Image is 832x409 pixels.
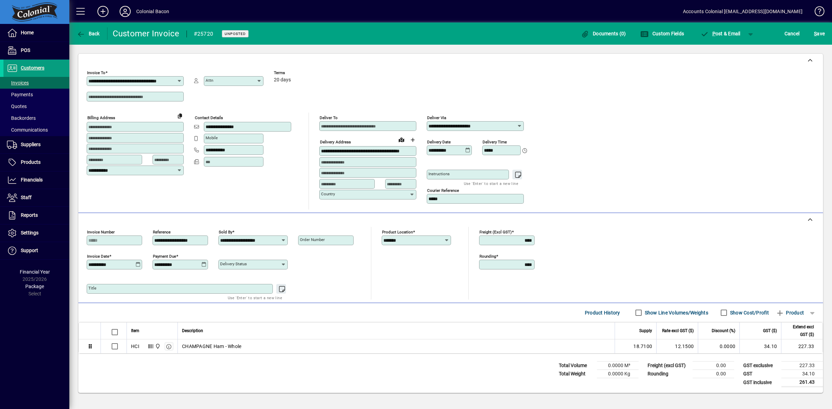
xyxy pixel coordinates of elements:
mat-label: Delivery date [427,140,451,144]
span: Financial Year [20,269,50,275]
button: Documents (0) [579,27,628,40]
span: Product [776,307,804,318]
span: Customers [21,65,44,71]
button: Post & Email [697,27,744,40]
a: Suppliers [3,136,69,153]
mat-label: Delivery status [220,261,247,266]
td: 261.43 [781,378,823,387]
mat-hint: Use 'Enter' to start a new line [464,179,518,187]
div: #25720 [194,28,214,39]
a: Staff [3,189,69,206]
a: Payments [3,89,69,100]
mat-label: Invoice To [87,70,105,75]
span: Cancel [785,28,800,39]
button: Profile [114,5,136,18]
mat-label: Product location [382,230,413,234]
span: Documents (0) [581,31,626,36]
span: Payments [7,92,33,97]
mat-label: Order number [300,237,325,242]
button: Choose address [407,134,418,145]
td: Rounding [644,370,693,378]
td: Total Volume [555,362,597,370]
mat-label: Rounding [479,254,496,259]
div: Accounts Colonial [EMAIL_ADDRESS][DOMAIN_NAME] [683,6,803,17]
mat-label: Reference [153,230,171,234]
a: Financials [3,171,69,189]
span: Reports [21,212,38,218]
span: Back [77,31,100,36]
span: CHAMPAGNE Ham - Whole [182,343,241,350]
mat-label: Payment due [153,254,176,259]
a: Communications [3,124,69,136]
span: S [814,31,817,36]
button: Product History [582,306,623,319]
mat-label: Freight (excl GST) [479,230,512,234]
span: Support [21,248,38,253]
span: Terms [274,71,315,75]
td: 34.10 [781,370,823,378]
mat-hint: Use 'Enter' to start a new line [228,294,282,302]
a: Invoices [3,77,69,89]
td: 227.33 [781,362,823,370]
a: Settings [3,224,69,242]
button: Back [75,27,102,40]
span: Extend excl GST ($) [786,323,814,338]
button: Custom Fields [639,27,686,40]
mat-label: Invoice date [87,254,109,259]
mat-label: Instructions [428,171,450,176]
div: Colonial Bacon [136,6,169,17]
span: Invoices [7,80,29,86]
td: 0.0000 [698,339,739,353]
mat-label: Title [88,286,96,291]
span: Quotes [7,104,27,109]
span: Description [182,327,203,335]
span: POS [21,47,30,53]
div: 12.1500 [661,343,694,350]
label: Show Cost/Profit [729,309,769,316]
td: Total Weight [555,370,597,378]
td: 0.0000 M³ [597,362,639,370]
td: 0.0000 Kg [597,370,639,378]
span: 18.7100 [633,343,652,350]
td: GST exclusive [740,362,781,370]
span: P [712,31,716,36]
span: Discount (%) [712,327,735,335]
span: GST ($) [763,327,777,335]
a: Home [3,24,69,42]
td: GST inclusive [740,378,781,387]
td: 34.10 [739,339,781,353]
span: Package [25,284,44,289]
td: 0.00 [693,362,734,370]
span: Custom Fields [640,31,684,36]
td: 0.00 [693,370,734,378]
a: Backorders [3,112,69,124]
span: Rate excl GST ($) [662,327,694,335]
mat-label: Sold by [219,230,232,234]
a: POS [3,42,69,59]
span: Provida [153,343,161,350]
button: Save [812,27,826,40]
div: Customer Invoice [113,28,180,39]
span: Staff [21,195,32,200]
span: Home [21,30,34,35]
span: Item [131,327,139,335]
mat-label: Deliver via [427,115,446,120]
span: Suppliers [21,142,41,147]
mat-label: Mobile [206,135,218,140]
app-page-header-button: Back [69,27,107,40]
mat-label: Invoice number [87,230,115,234]
a: Products [3,154,69,171]
a: View on map [396,134,407,145]
button: Copy to Delivery address [174,110,185,121]
a: Knowledge Base [809,1,823,24]
span: Communications [7,127,48,133]
mat-label: Deliver To [320,115,338,120]
td: GST [740,370,781,378]
a: Quotes [3,100,69,112]
td: Freight (excl GST) [644,362,693,370]
mat-label: Delivery time [483,140,507,144]
a: Support [3,242,69,259]
button: Product [772,306,807,319]
span: Product History [585,307,620,318]
label: Show Line Volumes/Weights [643,309,708,316]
